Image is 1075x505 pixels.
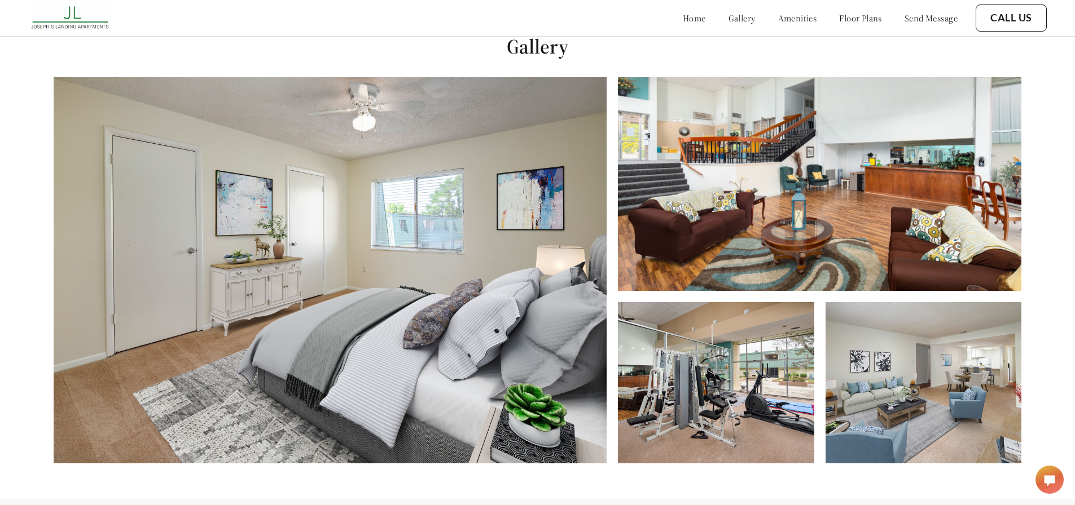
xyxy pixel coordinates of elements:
[729,12,756,24] a: gallery
[683,12,706,24] a: home
[839,12,882,24] a: floor plans
[618,302,814,463] img: Fitness Center
[990,12,1032,24] a: Call Us
[28,3,113,33] img: josephs_landing_logo.png
[976,5,1047,32] button: Call Us
[54,77,607,463] img: Furnished Bedroom
[905,12,958,24] a: send message
[618,77,1021,291] img: Clubhouse
[778,12,817,24] a: amenities
[826,302,1021,463] img: Furnished Interior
